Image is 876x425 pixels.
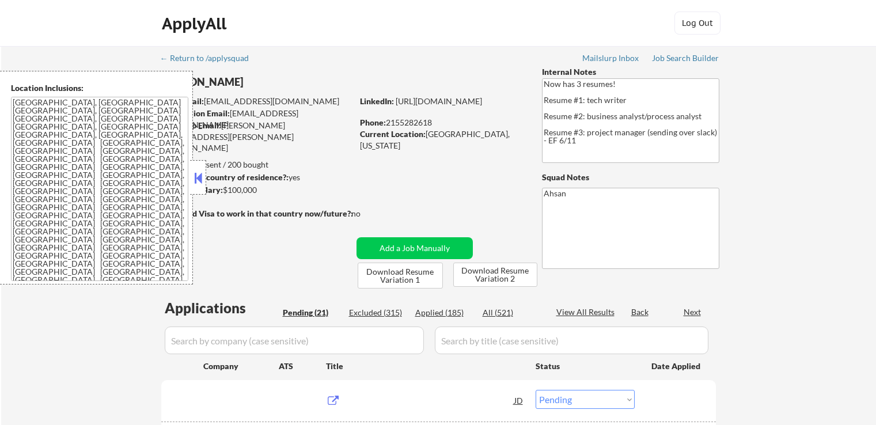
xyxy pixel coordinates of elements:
[360,117,386,127] strong: Phone:
[161,172,289,182] strong: Can work in country of residence?:
[483,307,540,318] div: All (521)
[349,307,407,318] div: Excluded (315)
[415,307,473,318] div: Applied (185)
[396,96,482,106] a: [URL][DOMAIN_NAME]
[542,66,719,78] div: Internal Notes
[536,355,635,376] div: Status
[513,390,525,411] div: JD
[582,54,640,62] div: Mailslurp Inbox
[358,263,443,289] button: Download Resume Variation 1
[162,108,352,130] div: [EMAIL_ADDRESS][DOMAIN_NAME]
[162,96,352,107] div: [EMAIL_ADDRESS][DOMAIN_NAME]
[652,54,719,65] a: Job Search Builder
[435,327,708,354] input: Search by title (case sensitive)
[161,172,349,183] div: yes
[326,361,525,372] div: Title
[652,54,719,62] div: Job Search Builder
[582,54,640,65] a: Mailslurp Inbox
[360,129,426,139] strong: Current Location:
[160,54,260,65] a: ← Return to /applysquad
[160,54,260,62] div: ← Return to /applysquad
[556,306,618,318] div: View All Results
[165,301,279,315] div: Applications
[279,361,326,372] div: ATS
[542,172,719,183] div: Squad Notes
[161,159,352,170] div: 185 sent / 200 bought
[165,327,424,354] input: Search by company (case sensitive)
[360,96,394,106] strong: LinkedIn:
[161,120,352,154] div: [PERSON_NAME][EMAIL_ADDRESS][PERSON_NAME][DOMAIN_NAME]
[453,263,537,287] button: Download Resume Variation 2
[684,306,702,318] div: Next
[203,361,279,372] div: Company
[360,128,523,151] div: [GEOGRAPHIC_DATA], [US_STATE]
[283,307,340,318] div: Pending (21)
[357,237,473,259] button: Add a Job Manually
[161,184,352,196] div: $100,000
[161,75,398,89] div: [PERSON_NAME]
[162,14,230,33] div: ApplyAll
[631,306,650,318] div: Back
[651,361,702,372] div: Date Applied
[360,117,523,128] div: 2155282618
[11,82,188,94] div: Location Inclusions:
[351,208,384,219] div: no
[674,12,720,35] button: Log Out
[161,208,353,218] strong: Will need Visa to work in that country now/future?:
